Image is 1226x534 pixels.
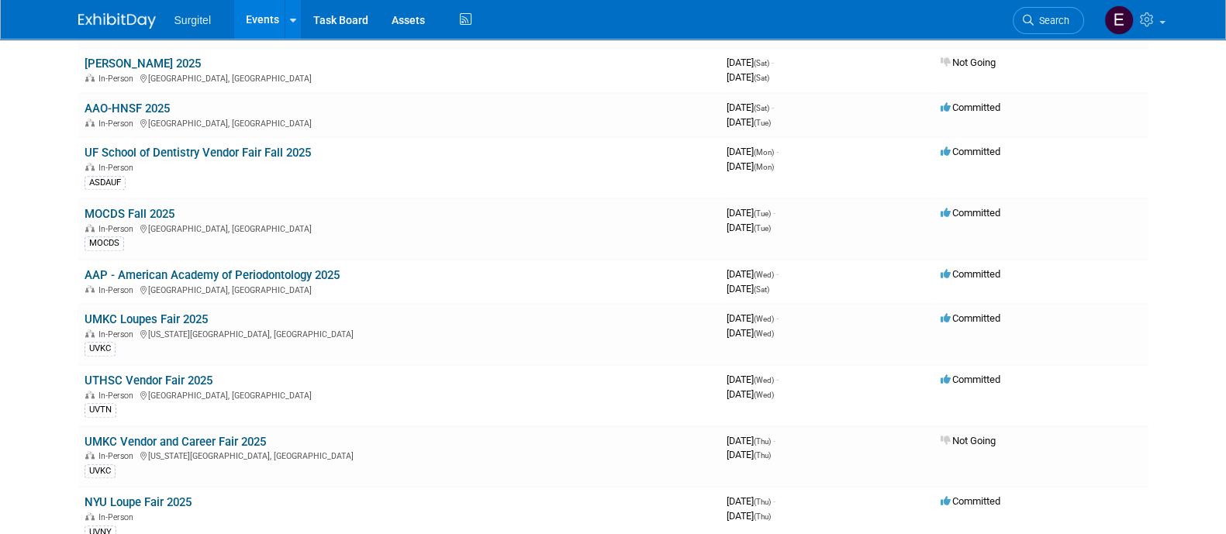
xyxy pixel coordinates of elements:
[773,495,775,507] span: -
[754,498,771,506] span: (Thu)
[772,57,774,68] span: -
[941,435,996,446] span: Not Going
[85,327,714,339] div: [US_STATE][GEOGRAPHIC_DATA], [GEOGRAPHIC_DATA]
[727,388,774,400] span: [DATE]
[85,451,95,459] img: In-Person Event
[98,329,138,339] span: In-Person
[727,283,769,295] span: [DATE]
[98,74,138,84] span: In-Person
[78,13,156,29] img: ExhibitDay
[98,163,138,173] span: In-Person
[941,207,1000,219] span: Committed
[727,435,775,446] span: [DATE]
[754,209,771,218] span: (Tue)
[98,512,138,522] span: In-Person
[98,224,138,234] span: In-Person
[85,312,208,326] a: UMKC Loupes Fair 2025
[754,451,771,460] span: (Thu)
[85,146,311,160] a: UF School of Dentistry Vendor Fair Fall 2025
[85,236,124,250] div: MOCDS
[773,207,775,219] span: -
[98,285,138,295] span: In-Person
[754,391,774,399] span: (Wed)
[754,163,774,171] span: (Mon)
[85,512,95,520] img: In-Person Event
[85,388,714,401] div: [GEOGRAPHIC_DATA], [GEOGRAPHIC_DATA]
[85,71,714,84] div: [GEOGRAPHIC_DATA], [GEOGRAPHIC_DATA]
[85,116,714,129] div: [GEOGRAPHIC_DATA], [GEOGRAPHIC_DATA]
[754,104,769,112] span: (Sat)
[727,57,774,68] span: [DATE]
[754,224,771,233] span: (Tue)
[85,163,95,171] img: In-Person Event
[754,148,774,157] span: (Mon)
[85,342,116,356] div: UVKC
[174,14,211,26] span: Surgitel
[727,312,779,324] span: [DATE]
[727,510,771,522] span: [DATE]
[941,495,1000,507] span: Committed
[941,146,1000,157] span: Committed
[727,222,771,233] span: [DATE]
[727,146,779,157] span: [DATE]
[85,102,170,115] a: AAO-HNSF 2025
[98,119,138,129] span: In-Person
[1104,5,1134,35] img: Event Coordinator
[85,449,714,461] div: [US_STATE][GEOGRAPHIC_DATA], [GEOGRAPHIC_DATA]
[727,449,771,460] span: [DATE]
[85,464,116,478] div: UVKC
[98,391,138,401] span: In-Person
[727,374,779,385] span: [DATE]
[85,285,95,293] img: In-Person Event
[754,59,769,67] span: (Sat)
[773,435,775,446] span: -
[85,268,340,282] a: AAP - American Academy of Periodontology 2025
[85,435,266,449] a: UMKC Vendor and Career Fair 2025
[85,57,201,71] a: [PERSON_NAME] 2025
[727,268,779,280] span: [DATE]
[776,312,779,324] span: -
[754,376,774,384] span: (Wed)
[941,374,1000,385] span: Committed
[727,327,774,339] span: [DATE]
[941,268,1000,280] span: Committed
[85,329,95,337] img: In-Person Event
[727,495,775,507] span: [DATE]
[85,119,95,126] img: In-Person Event
[754,119,771,127] span: (Tue)
[727,71,769,83] span: [DATE]
[776,268,779,280] span: -
[1013,7,1084,34] a: Search
[85,222,714,234] div: [GEOGRAPHIC_DATA], [GEOGRAPHIC_DATA]
[941,102,1000,113] span: Committed
[85,74,95,81] img: In-Person Event
[85,374,212,388] a: UTHSC Vendor Fair 2025
[941,57,996,68] span: Not Going
[754,329,774,338] span: (Wed)
[727,207,775,219] span: [DATE]
[727,160,774,172] span: [DATE]
[85,283,714,295] div: [GEOGRAPHIC_DATA], [GEOGRAPHIC_DATA]
[85,403,116,417] div: UVTN
[776,374,779,385] span: -
[754,315,774,323] span: (Wed)
[727,116,771,128] span: [DATE]
[85,176,126,190] div: ASDAUF
[754,270,774,279] span: (Wed)
[941,312,1000,324] span: Committed
[85,224,95,232] img: In-Person Event
[754,285,769,294] span: (Sat)
[727,102,774,113] span: [DATE]
[776,146,779,157] span: -
[98,451,138,461] span: In-Person
[85,495,192,509] a: NYU Loupe Fair 2025
[85,207,174,221] a: MOCDS Fall 2025
[754,512,771,521] span: (Thu)
[754,74,769,82] span: (Sat)
[772,102,774,113] span: -
[754,437,771,446] span: (Thu)
[85,391,95,398] img: In-Person Event
[1034,15,1069,26] span: Search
